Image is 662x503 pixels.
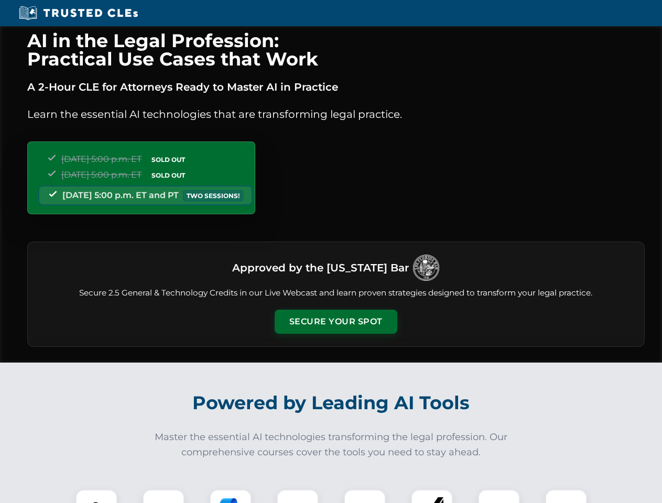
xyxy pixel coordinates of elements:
p: A 2-Hour CLE for Attorneys Ready to Master AI in Practice [27,79,645,95]
p: Secure 2.5 General & Technology Credits in our Live Webcast and learn proven strategies designed ... [40,287,632,299]
p: Learn the essential AI technologies that are transforming legal practice. [27,106,645,123]
p: Master the essential AI technologies transforming the legal profession. Our comprehensive courses... [148,430,515,460]
img: Logo [413,255,439,281]
span: SOLD OUT [148,154,189,165]
button: Secure Your Spot [275,310,397,334]
img: Trusted CLEs [16,5,141,21]
h1: AI in the Legal Profession: Practical Use Cases that Work [27,31,645,68]
span: SOLD OUT [148,170,189,181]
h3: Approved by the [US_STATE] Bar [232,258,409,277]
span: [DATE] 5:00 p.m. ET [61,170,142,180]
span: [DATE] 5:00 p.m. ET [61,154,142,164]
h2: Powered by Leading AI Tools [41,385,622,421]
